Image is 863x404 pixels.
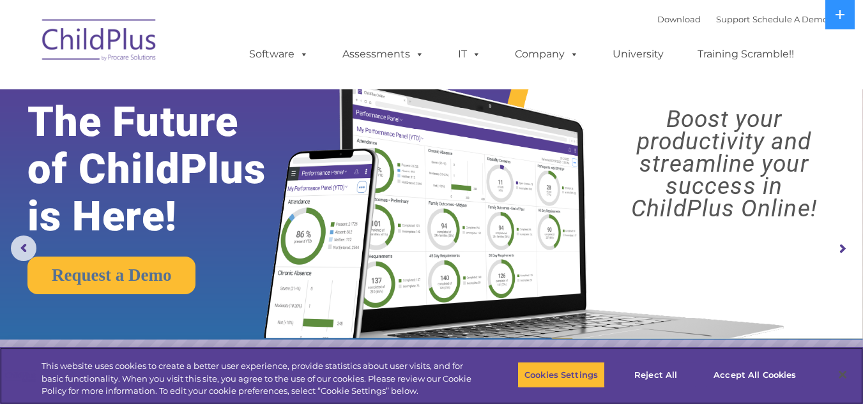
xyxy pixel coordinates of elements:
[178,84,217,94] span: Last name
[42,360,475,398] div: This website uses cookies to create a better user experience, provide statistics about user visit...
[752,14,828,24] a: Schedule A Demo
[657,14,828,24] font: |
[657,14,701,24] a: Download
[600,41,676,67] a: University
[445,41,494,67] a: IT
[716,14,750,24] a: Support
[616,361,696,388] button: Reject All
[706,361,803,388] button: Accept All Cookies
[330,41,437,67] a: Assessments
[685,41,807,67] a: Training Scramble!!
[36,10,164,74] img: ChildPlus by Procare Solutions
[236,41,321,67] a: Software
[27,257,195,294] a: Request a Demo
[829,361,857,389] button: Close
[27,98,303,240] rs-layer: The Future of ChildPlus is Here!
[596,108,852,220] rs-layer: Boost your productivity and streamline your success in ChildPlus Online!
[517,361,605,388] button: Cookies Settings
[178,137,232,146] span: Phone number
[502,41,592,67] a: Company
